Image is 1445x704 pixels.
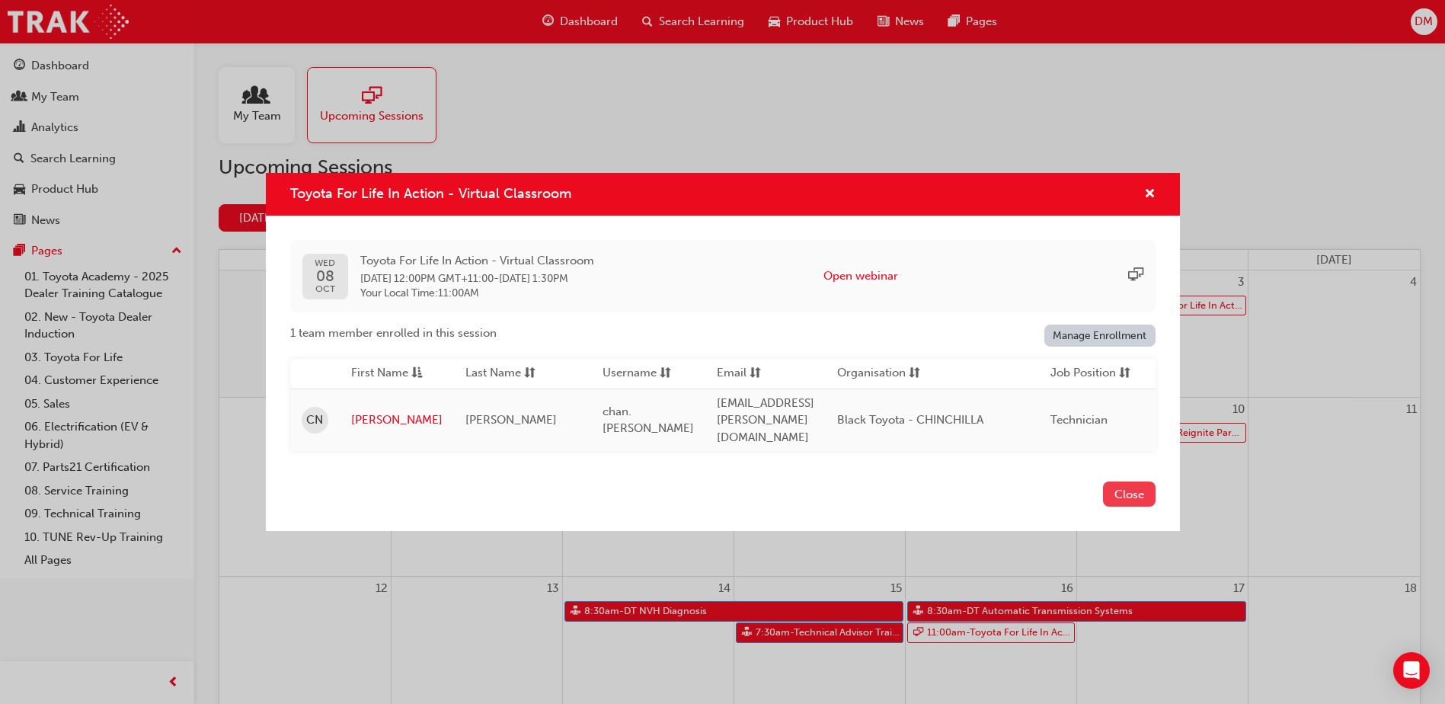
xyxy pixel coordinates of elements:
[603,364,657,383] span: Username
[465,413,557,427] span: [PERSON_NAME]
[909,364,920,383] span: sorting-icon
[360,286,594,300] span: Your Local Time : 11:00AM
[266,173,1180,531] div: Toyota For Life In Action - Virtual Classroom
[315,284,335,294] span: OCT
[1393,652,1430,689] div: Open Intercom Messenger
[290,325,497,342] span: 1 team member enrolled in this session
[750,364,761,383] span: sorting-icon
[360,272,494,285] span: 08 Oct 2025 12:00PM GMT+11:00
[1050,364,1116,383] span: Job Position
[1144,185,1156,204] button: cross-icon
[1103,482,1156,507] button: Close
[315,258,335,268] span: WED
[360,252,594,270] span: Toyota For Life In Action - Virtual Classroom
[603,405,694,436] span: chan.[PERSON_NAME]
[717,364,801,383] button: Emailsorting-icon
[717,396,814,444] span: [EMAIL_ADDRESS][PERSON_NAME][DOMAIN_NAME]
[1119,364,1130,383] span: sorting-icon
[660,364,671,383] span: sorting-icon
[1050,364,1134,383] button: Job Positionsorting-icon
[351,364,408,383] span: First Name
[465,364,549,383] button: Last Namesorting-icon
[315,268,335,284] span: 08
[411,364,423,383] span: asc-icon
[524,364,535,383] span: sorting-icon
[465,364,521,383] span: Last Name
[837,364,921,383] button: Organisationsorting-icon
[351,411,443,429] a: [PERSON_NAME]
[837,364,906,383] span: Organisation
[823,267,898,285] button: Open webinar
[717,364,746,383] span: Email
[360,252,594,300] div: -
[1128,267,1143,285] span: sessionType_ONLINE_URL-icon
[306,411,323,429] span: CN
[603,364,686,383] button: Usernamesorting-icon
[1144,188,1156,202] span: cross-icon
[1050,413,1108,427] span: Technician
[499,272,568,285] span: 08 Oct 2025 1:30PM
[837,413,983,427] span: Black Toyota - CHINCHILLA
[1044,325,1156,347] a: Manage Enrollment
[290,185,571,202] span: Toyota For Life In Action - Virtual Classroom
[351,364,435,383] button: First Nameasc-icon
